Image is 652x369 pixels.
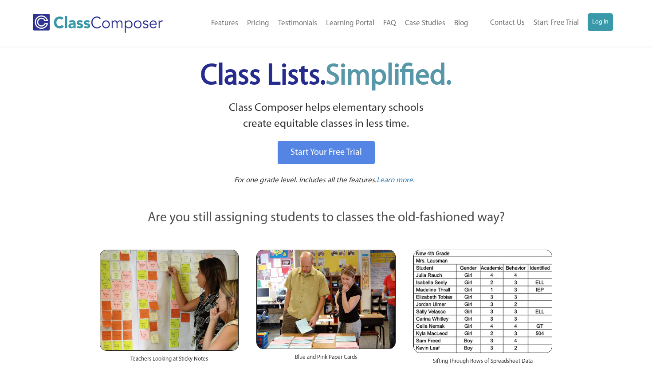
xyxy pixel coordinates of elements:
a: Contact Us [486,13,529,33]
span: Simplified. [326,62,452,91]
img: Blue and Pink Paper Cards [256,250,395,349]
nav: Header Menu [473,13,613,33]
img: Spreadsheets [413,250,552,353]
span: Class Lists. [200,62,452,91]
a: Learn more. [377,175,415,186]
img: Class Composer [33,14,163,33]
img: Teachers Looking at Sticky Notes [100,250,239,351]
a: Log In [588,13,613,31]
span: For one grade level. Includes all the features. [234,177,377,184]
p: Are you still assigning students to classes the old-fashioned way? [100,208,552,228]
a: Start Your Free Trial [278,141,375,164]
a: Start Free Trial [529,13,583,33]
a: Case Studies [401,14,450,33]
p: Class Composer helps elementary schools create equitable classes in less time. [98,100,554,133]
span: Learn more. [377,177,415,184]
a: Blog [450,14,473,33]
span: Start Your Free Trial [291,148,362,157]
a: Testimonials [274,14,322,33]
a: Features [207,14,243,33]
a: Learning Portal [322,14,379,33]
nav: Header Menu [186,14,473,33]
a: Pricing [243,14,274,33]
a: FAQ [379,14,401,33]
